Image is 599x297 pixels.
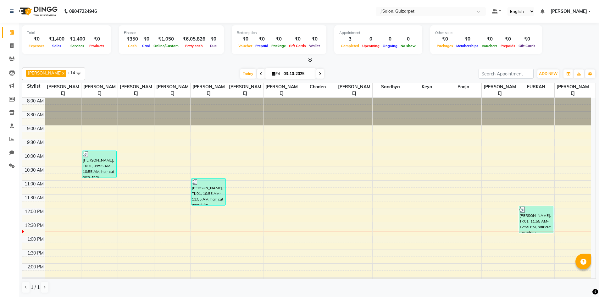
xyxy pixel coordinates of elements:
span: Fri [270,71,282,76]
div: ₹0 [517,36,537,43]
div: ₹0 [27,36,46,43]
div: 2:00 PM [26,264,45,270]
span: Keya [409,83,445,91]
div: [PERSON_NAME], TK01, 10:55 AM-11:55 AM, hair cut men+trim [191,179,225,205]
input: 2025-10-03 [282,69,313,79]
span: +14 [68,70,80,75]
span: [PERSON_NAME] [191,83,227,97]
span: [PERSON_NAME] [263,83,300,97]
span: No show [399,44,417,48]
div: Other sales [435,30,537,36]
span: [PERSON_NAME] [551,8,587,15]
span: Packages [435,44,455,48]
div: 3 [339,36,361,43]
div: ₹0 [287,36,308,43]
div: 1:00 PM [26,236,45,243]
iframe: chat widget [573,272,593,291]
div: 10:30 AM [23,167,45,173]
div: ₹0 [308,36,321,43]
span: Petty cash [184,44,204,48]
input: Search Appointment [479,69,534,79]
span: Services [69,44,86,48]
span: Vouchers [480,44,499,48]
span: Wallet [308,44,321,48]
span: [PERSON_NAME] [227,83,263,97]
span: Completed [339,44,361,48]
span: ADD NEW [539,71,557,76]
span: Cash [126,44,138,48]
div: Appointment [339,30,417,36]
div: 8:00 AM [26,98,45,104]
span: Gift Cards [287,44,308,48]
span: Sandhya [373,83,409,91]
span: FURKAN [518,83,554,91]
div: 0 [381,36,399,43]
div: 11:00 AM [23,181,45,187]
span: Choden [300,83,336,91]
div: ₹0 [208,36,219,43]
a: x [62,70,64,75]
div: ₹0 [254,36,270,43]
span: Expenses [27,44,46,48]
span: Ongoing [381,44,399,48]
span: pooja [445,83,481,91]
span: Prepaids [499,44,517,48]
button: ADD NEW [537,69,559,78]
div: ₹1,050 [152,36,180,43]
div: 1:30 PM [26,250,45,256]
span: Voucher [237,44,254,48]
span: Sales [51,44,63,48]
div: 12:30 PM [24,222,45,229]
span: Online/Custom [152,44,180,48]
div: ₹0 [455,36,480,43]
b: 08047224946 [69,3,97,20]
div: Stylist [22,83,45,90]
span: [PERSON_NAME] [118,83,154,97]
span: Package [270,44,287,48]
div: Total [27,30,106,36]
span: Due [208,44,218,48]
div: 2:30 PM [26,278,45,284]
div: ₹0 [270,36,287,43]
div: ₹350 [124,36,141,43]
img: logo [16,3,59,20]
div: 12:00 PM [24,208,45,215]
div: ₹0 [499,36,517,43]
div: 9:30 AM [26,139,45,146]
span: Gift Cards [517,44,537,48]
div: 8:30 AM [26,112,45,118]
div: ₹0 [237,36,254,43]
div: ₹1,400 [46,36,67,43]
div: Redemption [237,30,321,36]
div: ₹0 [141,36,152,43]
span: [PERSON_NAME] [154,83,191,97]
span: Card [141,44,152,48]
span: Today [240,69,256,79]
div: [PERSON_NAME], TK01, 09:55 AM-10:55 AM, hair cut men+trim [82,151,116,178]
div: Finance [124,30,219,36]
div: 0 [399,36,417,43]
div: 10:00 AM [23,153,45,160]
span: Prepaid [254,44,270,48]
div: ₹0 [480,36,499,43]
div: 9:00 AM [26,125,45,132]
span: [PERSON_NAME] [555,83,591,97]
span: 1 / 1 [31,284,40,291]
div: 11:30 AM [23,195,45,201]
span: Upcoming [361,44,381,48]
span: [PERSON_NAME] [482,83,518,97]
span: Memberships [455,44,480,48]
div: ₹6,05,826 [180,36,208,43]
span: [PERSON_NAME] [336,83,372,97]
span: Products [88,44,106,48]
span: [PERSON_NAME] [81,83,118,97]
div: ₹0 [435,36,455,43]
div: ₹0 [88,36,106,43]
span: [PERSON_NAME] [45,83,81,97]
div: [PERSON_NAME], TK01, 11:55 AM-12:55 PM, hair cut men+trim [519,206,553,233]
span: [PERSON_NAME] [28,70,62,75]
div: ₹1,400 [67,36,88,43]
div: 0 [361,36,381,43]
